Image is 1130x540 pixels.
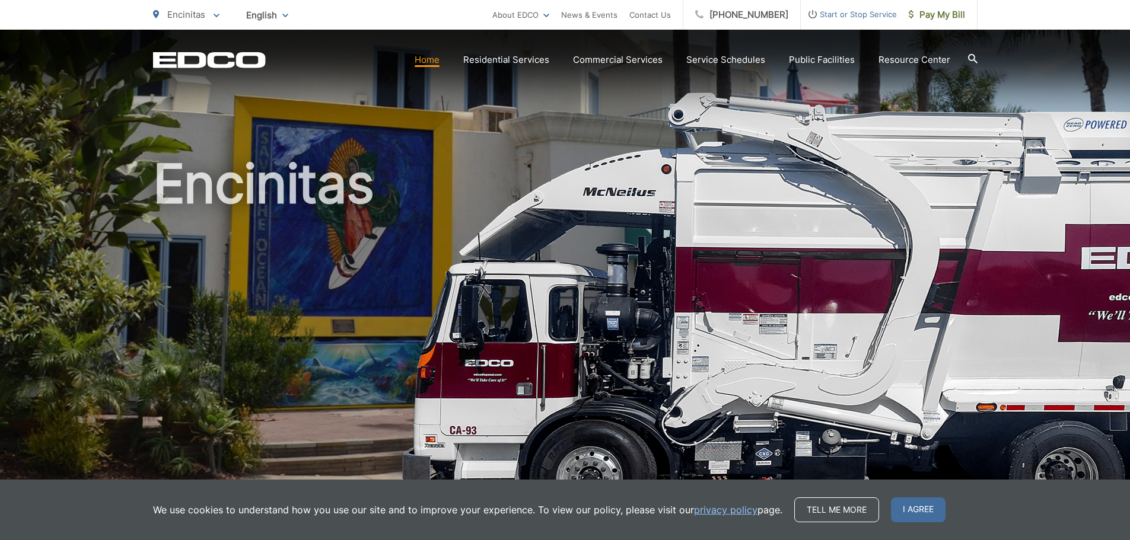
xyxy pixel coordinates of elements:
[686,53,765,67] a: Service Schedules
[153,154,978,529] h1: Encinitas
[878,53,950,67] a: Resource Center
[237,5,297,25] span: English
[153,52,266,68] a: EDCD logo. Return to the homepage.
[415,53,440,67] a: Home
[891,497,946,522] span: I agree
[909,8,965,22] span: Pay My Bill
[629,8,671,22] a: Contact Us
[463,53,549,67] a: Residential Services
[794,497,879,522] a: Tell me more
[492,8,549,22] a: About EDCO
[573,53,663,67] a: Commercial Services
[694,503,757,517] a: privacy policy
[153,503,782,517] p: We use cookies to understand how you use our site and to improve your experience. To view our pol...
[561,8,617,22] a: News & Events
[167,9,205,20] span: Encinitas
[789,53,855,67] a: Public Facilities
